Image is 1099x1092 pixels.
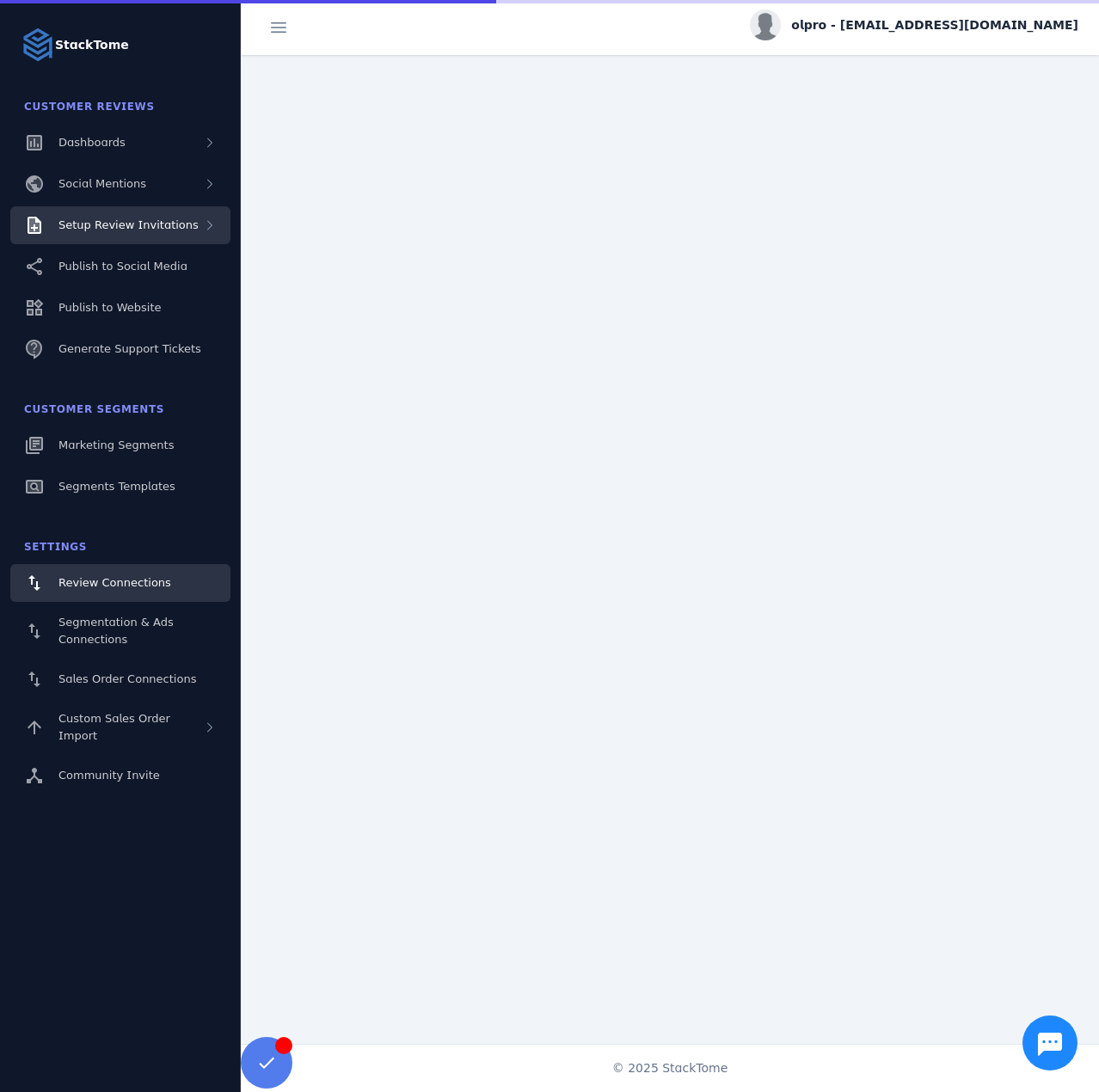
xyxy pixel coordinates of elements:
a: Community Invite [10,757,230,794]
span: Review Connections [58,576,171,589]
span: Segmentation & Ads Connections [58,616,174,646]
span: Community Invite [58,769,160,782]
span: Dashboards [58,136,126,149]
span: Custom Sales Order Import [58,712,170,742]
img: profile.jpg [750,9,781,40]
span: Sales Order Connections [58,672,196,685]
span: Setup Review Invitations [58,218,199,231]
span: olpro - [EMAIL_ADDRESS][DOMAIN_NAME] [791,16,1078,34]
span: Customer Reviews [24,101,155,113]
span: Generate Support Tickets [58,342,201,355]
a: Publish to Website [10,289,230,327]
strong: StackTome [55,36,129,54]
span: Segments Templates [58,480,175,493]
span: Settings [24,541,87,553]
span: Publish to Website [58,301,161,314]
span: Publish to Social Media [58,260,187,273]
a: Review Connections [10,564,230,602]
a: Generate Support Tickets [10,330,230,368]
span: Social Mentions [58,177,146,190]
a: Sales Order Connections [10,660,230,698]
button: olpro - [EMAIL_ADDRESS][DOMAIN_NAME] [750,9,1078,40]
img: Logo image [21,28,55,62]
a: Segmentation & Ads Connections [10,605,230,657]
span: © 2025 StackTome [612,1059,728,1077]
a: Publish to Social Media [10,248,230,285]
span: Customer Segments [24,403,164,415]
a: Marketing Segments [10,426,230,464]
a: Segments Templates [10,468,230,506]
span: Marketing Segments [58,439,174,451]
